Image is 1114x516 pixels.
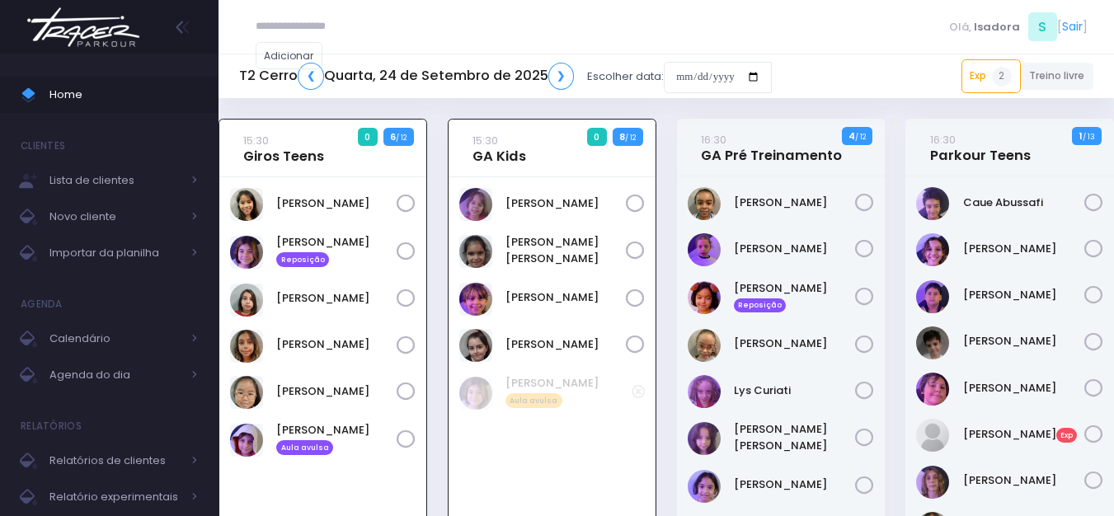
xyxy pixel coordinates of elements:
img: Catharina Morais Ablas [230,188,263,221]
small: 16:30 [930,132,956,148]
span: S [1028,12,1057,41]
a: [PERSON_NAME] [963,472,1085,489]
a: [PERSON_NAME] [963,380,1085,396]
a: Exp2 [961,59,1021,92]
span: Aula avulsa [276,440,333,455]
span: Lista de clientes [49,170,181,191]
small: 15:30 [472,133,498,148]
a: [PERSON_NAME] [963,287,1085,303]
a: [PERSON_NAME] [276,195,397,212]
small: 15:30 [243,133,269,148]
img: Theo Porto Consiglio [230,424,263,457]
span: Olá, [949,19,971,35]
strong: 4 [848,129,855,143]
img: Rafaela Matos [688,470,721,503]
span: Reposição [276,252,329,267]
h5: T2 Cerro Quarta, 24 de Setembro de 2025 [239,63,574,90]
a: Adicionar [256,42,323,69]
small: / 13 [1083,132,1095,142]
img: Isabella Rodrigues Tavares [688,233,721,266]
span: Home [49,84,198,106]
a: [PERSON_NAME] [963,333,1085,349]
a: Sair [1062,18,1083,35]
h4: Agenda [21,288,63,321]
a: [PERSON_NAME] [PERSON_NAME] [505,234,626,266]
a: [PERSON_NAME] [276,336,397,353]
a: [PERSON_NAME] [734,195,856,211]
img: Martina Bertoluci [459,283,492,316]
img: Caue Abussafi [916,187,949,220]
img: Lys Curiati [688,375,721,408]
span: 0 [358,128,378,146]
a: [PERSON_NAME] [505,289,626,306]
img: Laura da Silva Borges [459,235,492,268]
a: [PERSON_NAME]Exp [963,426,1085,443]
a: Treino livre [1021,63,1094,90]
img: Maria lana lewin [688,422,721,455]
img: Valentina Relvas Souza [459,329,492,362]
a: [PERSON_NAME] Reposição [734,280,856,313]
div: Escolher data: [239,58,772,96]
img: Julia Kallas Cohen [688,281,721,314]
img: Estela Nunes catto [916,233,949,266]
a: [PERSON_NAME] Reposição [276,234,397,267]
img: Gabriel Amaral Alves [916,326,949,359]
small: / 12 [855,132,866,142]
a: 16:30Parkour Teens [930,131,1031,164]
img: Luana Beggs [230,284,263,317]
a: [PERSON_NAME] [276,383,397,400]
a: 15:30Giros Teens [243,132,324,165]
strong: 8 [619,130,625,143]
span: Reposição [734,298,787,313]
small: / 12 [625,133,636,143]
a: ❯ [548,63,575,90]
span: Isadora [974,19,1020,35]
img: Gabriela Porto Consiglio [230,236,263,269]
div: [ ] [942,8,1093,45]
span: Calendário [49,328,181,349]
a: [PERSON_NAME] [PERSON_NAME] [734,421,856,453]
img: Amora vizer cerqueira [459,188,492,221]
a: [PERSON_NAME] [505,336,626,353]
h4: Clientes [21,129,65,162]
a: [PERSON_NAME] [734,476,856,493]
img: Caroline Pacheco Duarte [688,187,721,220]
span: 2 [992,67,1012,87]
a: [PERSON_NAME] [505,195,626,212]
img: Gabriel Leão [916,373,949,406]
img: Natália Mie Sunami [230,376,263,409]
a: [PERSON_NAME] [734,335,856,352]
span: Relatórios de clientes [49,450,181,471]
strong: 1 [1079,129,1083,143]
a: Lys Curiati [734,382,856,399]
span: Relatório experimentais [49,486,181,508]
small: 16:30 [701,132,726,148]
span: 0 [587,128,607,146]
a: [PERSON_NAME] [276,290,397,307]
a: 15:30GA Kids [472,132,526,165]
img: João Bernardes [916,466,949,499]
a: [PERSON_NAME] [734,241,856,257]
span: Importar da planilha [49,242,181,264]
a: [PERSON_NAME] Aula avulsa [276,422,397,455]
a: [PERSON_NAME] [963,241,1085,257]
strong: 6 [390,130,396,143]
a: [PERSON_NAME] Aula avulsa [505,375,632,408]
span: Agenda do dia [49,364,181,386]
small: / 12 [396,133,407,143]
span: Exp [1056,428,1078,443]
span: Aula avulsa [505,393,562,408]
img: Marina Winck Arantes [230,330,263,363]
h4: Relatórios [21,410,82,443]
img: Julia Pacheco Duarte [688,329,721,362]
img: Ian Meirelles [916,419,949,452]
img: Gabriela Porto Consiglio [459,377,492,410]
img: Felipe Jorge Bittar Sousa [916,280,949,313]
a: Caue Abussafi [963,195,1085,211]
a: 16:30GA Pré Treinamento [701,131,842,164]
span: Novo cliente [49,206,181,228]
